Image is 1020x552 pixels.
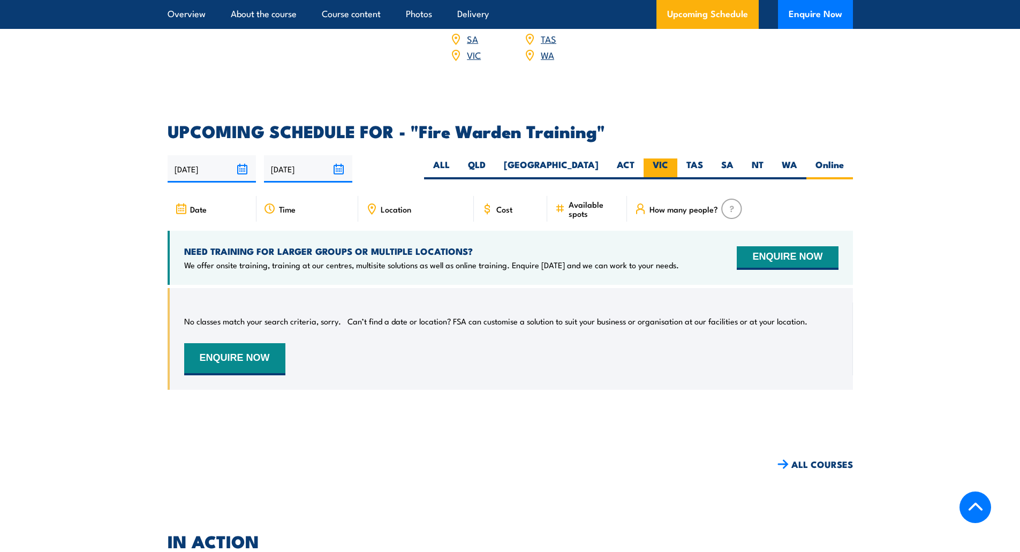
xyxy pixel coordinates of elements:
p: Can’t find a date or location? FSA can customise a solution to suit your business or organisation... [347,316,807,327]
h2: UPCOMING SCHEDULE FOR - "Fire Warden Training" [168,123,853,138]
button: ENQUIRE NOW [737,246,838,270]
label: Online [806,158,853,179]
a: TAS [541,32,556,45]
span: Date [190,205,207,214]
button: ENQUIRE NOW [184,343,285,375]
a: SA [467,32,478,45]
label: SA [712,158,743,179]
a: WA [541,48,554,61]
label: ALL [424,158,459,179]
span: Time [279,205,296,214]
label: TAS [677,158,712,179]
h2: IN ACTION [168,533,853,548]
a: VIC [467,48,481,61]
span: Available spots [569,200,619,218]
span: Location [381,205,411,214]
label: QLD [459,158,495,179]
h4: NEED TRAINING FOR LARGER GROUPS OR MULTIPLE LOCATIONS? [184,245,679,257]
label: WA [773,158,806,179]
label: [GEOGRAPHIC_DATA] [495,158,608,179]
label: ACT [608,158,644,179]
input: To date [264,155,352,183]
label: NT [743,158,773,179]
span: How many people? [649,205,718,214]
p: No classes match your search criteria, sorry. [184,316,341,327]
p: We offer onsite training, training at our centres, multisite solutions as well as online training... [184,260,679,270]
a: ALL COURSES [777,458,853,471]
input: From date [168,155,256,183]
label: VIC [644,158,677,179]
span: Cost [496,205,512,214]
